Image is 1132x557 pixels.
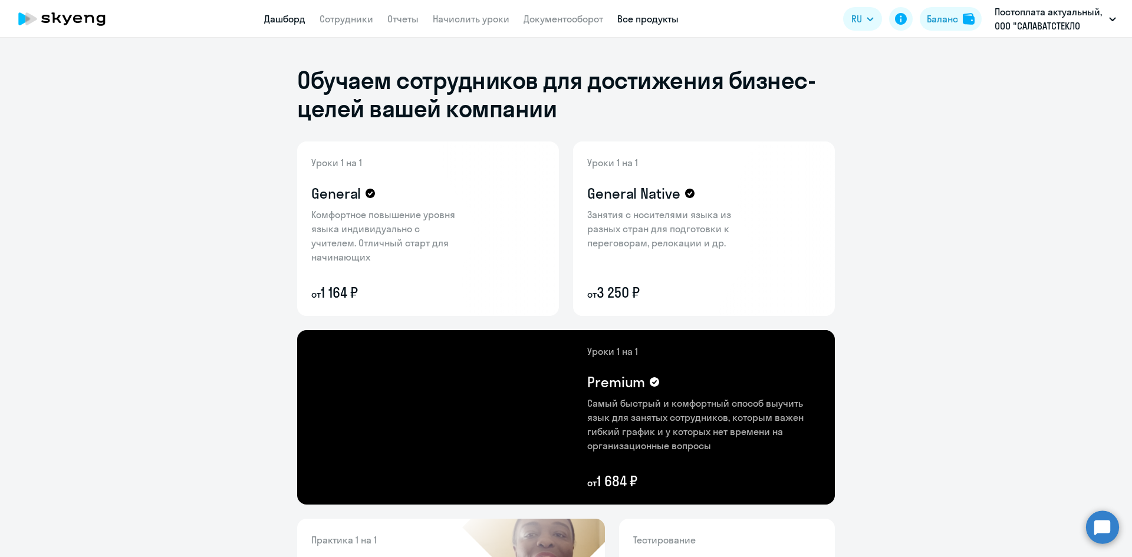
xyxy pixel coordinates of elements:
img: balance [963,13,975,25]
a: Начислить уроки [433,13,509,25]
p: 1 684 ₽ [587,472,821,490]
div: Баланс [927,12,958,26]
h4: General Native [587,184,680,203]
img: premium-content-bg.png [423,330,835,505]
a: Дашборд [264,13,305,25]
p: Уроки 1 на 1 [311,156,465,170]
small: от [311,288,321,300]
img: general-native-content-bg.png [573,141,759,316]
p: Уроки 1 на 1 [587,344,821,358]
button: Балансbalance [920,7,982,31]
span: RU [851,12,862,26]
small: от [587,288,597,300]
a: Документооборот [524,13,603,25]
h4: Premium [587,373,645,391]
p: Постоплата актуальный, ООО "САЛАВАТСТЕКЛО КАСПИЙ" [995,5,1104,33]
h4: General [311,184,361,203]
button: RU [843,7,882,31]
small: от [587,477,597,489]
p: 1 164 ₽ [311,283,465,302]
p: Тестирование [633,533,821,547]
p: Самый быстрый и комфортный способ выучить язык для занятых сотрудников, которым важен гибкий граф... [587,396,821,453]
p: Практика 1 на 1 [311,533,476,547]
button: Постоплата актуальный, ООО "САЛАВАТСТЕКЛО КАСПИЙ" [989,5,1122,33]
a: Сотрудники [320,13,373,25]
p: Занятия с носителями языка из разных стран для подготовки к переговорам, релокации и др. [587,207,741,250]
p: 3 250 ₽ [587,283,741,302]
a: Все продукты [617,13,679,25]
h1: Обучаем сотрудников для достижения бизнес-целей вашей компании [297,66,835,123]
img: general-content-bg.png [297,141,475,316]
a: Отчеты [387,13,419,25]
p: Комфортное повышение уровня языка индивидуально с учителем. Отличный старт для начинающих [311,207,465,264]
p: Уроки 1 на 1 [587,156,741,170]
